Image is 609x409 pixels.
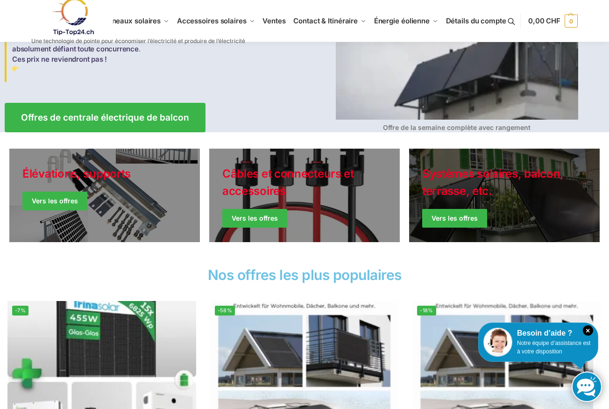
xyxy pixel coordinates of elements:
strong: Ces prix ne reviendront pas ! [12,55,107,64]
a: Vestes d’hiver [409,149,600,242]
img: Service client [483,328,512,357]
strong: Offre de la semaine complète avec rangement [383,123,531,131]
a: Style des Fêtes [9,149,200,242]
h2: Nos offres les plus populaires [5,268,604,282]
p: Une technologie de pointe pour économiser l’électricité et produire de l’électricité [31,38,245,44]
span: Offres de centrale électrique de balcon [21,113,189,122]
i: Schließen [583,325,593,336]
strong: prix absolument défiant toute concurrence [12,34,265,53]
span: Détails du compte [446,16,506,25]
a: Style des Fêtes [209,149,400,242]
span: Accessoires solaires [177,16,247,25]
img: Balkon-Terrassen-Kraftwerke 3 [12,65,19,72]
a: 0,00 CHF 0 [528,7,578,35]
span: Contact & Itinéraire [293,16,358,25]
span: 0,00 CHF [528,16,560,25]
span: 0 [565,14,578,28]
span: Ventes [262,16,285,25]
span: Énergie éolienne [374,16,430,25]
div: Besoin d’aide ? [483,328,593,339]
span: Notre équipe d’assistance est à votre disposition [517,340,590,355]
a: Offres de centrale électrique de balcon [5,103,205,132]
